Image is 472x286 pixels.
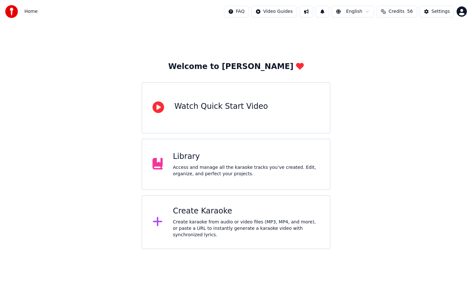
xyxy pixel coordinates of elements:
span: Credits [389,8,404,15]
div: Library [173,152,320,162]
div: Create karaoke from audio or video files (MP3, MP4, and more), or paste a URL to instantly genera... [173,219,320,238]
div: Welcome to [PERSON_NAME] [168,62,304,72]
div: Create Karaoke [173,206,320,216]
nav: breadcrumb [24,8,38,15]
div: Watch Quick Start Video [174,101,268,112]
button: Settings [420,6,454,17]
span: Home [24,8,38,15]
button: Credits56 [377,6,417,17]
img: youka [5,5,18,18]
div: Settings [432,8,450,15]
button: FAQ [224,6,249,17]
div: Access and manage all the karaoke tracks you’ve created. Edit, organize, and perfect your projects. [173,164,320,177]
button: Video Guides [251,6,297,17]
span: 56 [407,8,413,15]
